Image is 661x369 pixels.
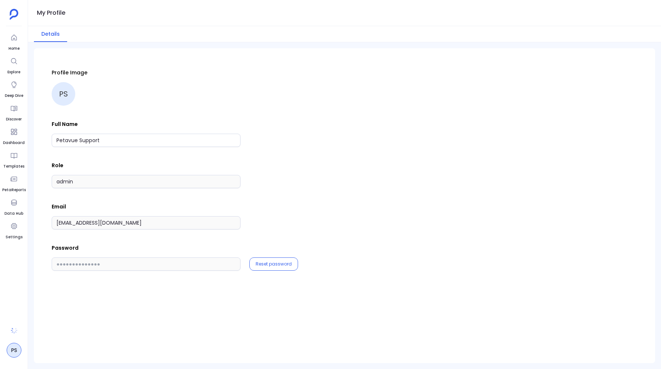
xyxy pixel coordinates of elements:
a: Deep Dive [5,78,23,99]
span: PetaReports [2,187,26,193]
p: Email [52,203,637,210]
span: Data Hub [4,211,23,217]
button: Details [34,26,67,42]
a: PS [7,343,21,358]
a: Discover [6,102,22,122]
a: Dashboard [3,125,25,146]
span: Settings [6,234,23,240]
span: Discover [6,116,22,122]
a: Templates [3,149,24,169]
span: Templates [3,164,24,169]
p: Password [52,244,637,252]
p: Full Name [52,120,637,128]
span: Home [7,46,21,52]
p: Profile Image [52,69,637,76]
a: PetaReports [2,172,26,193]
a: Home [7,31,21,52]
button: Reset password [256,261,292,267]
span: Dashboard [3,140,25,146]
input: Role [52,175,240,188]
p: Role [52,162,637,169]
img: spinner-B0dY0IHp.gif [10,327,18,334]
input: Email [52,216,240,229]
a: Settings [6,219,23,240]
a: Data Hub [4,196,23,217]
input: ●●●●●●●●●●●●●● [52,257,240,271]
h1: My Profile [37,8,65,18]
div: PS [52,82,75,106]
img: petavue logo [10,9,18,20]
span: Deep Dive [5,93,23,99]
a: Explore [7,55,21,75]
input: Full Name [52,134,240,147]
span: Explore [7,69,21,75]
